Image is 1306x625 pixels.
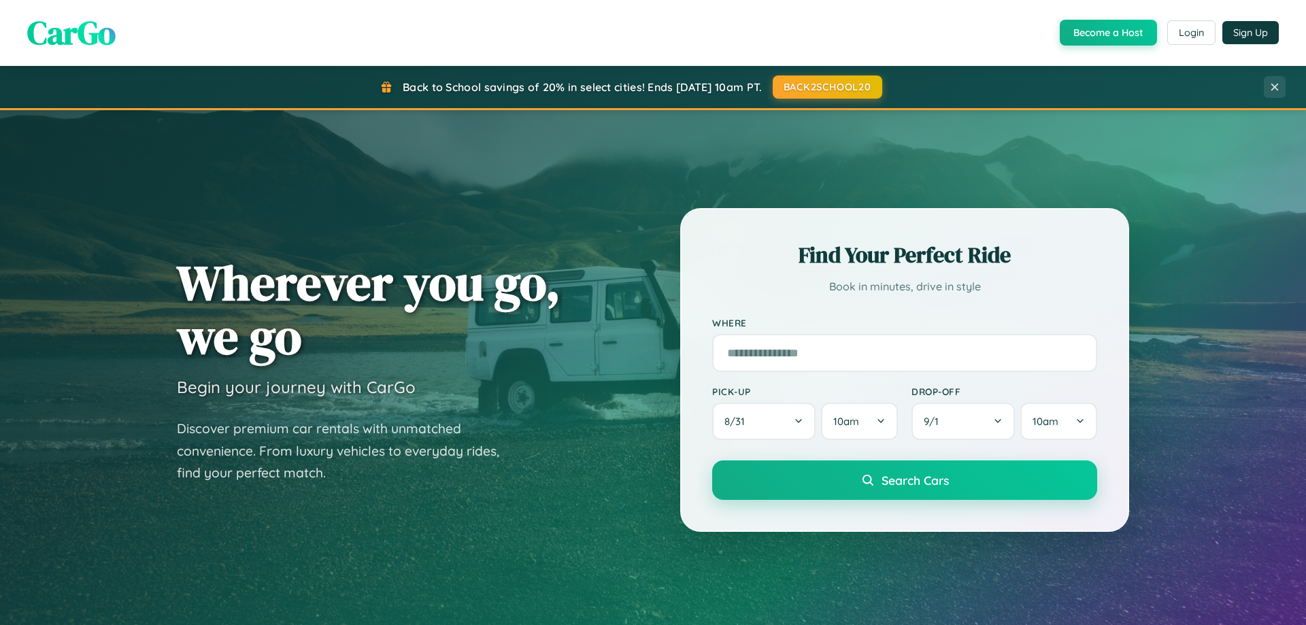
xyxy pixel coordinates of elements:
h3: Begin your journey with CarGo [177,377,416,397]
button: 9/1 [911,403,1015,440]
span: Search Cars [882,473,949,488]
span: 10am [833,415,859,428]
span: 9 / 1 [924,415,945,428]
h2: Find Your Perfect Ride [712,240,1097,270]
button: 10am [821,403,898,440]
span: CarGo [27,10,116,55]
button: 8/31 [712,403,816,440]
button: Search Cars [712,460,1097,500]
label: Pick-up [712,386,898,397]
span: Back to School savings of 20% in select cities! Ends [DATE] 10am PT. [403,80,762,94]
button: Sign Up [1222,21,1279,44]
label: Drop-off [911,386,1097,397]
h1: Wherever you go, we go [177,256,560,363]
p: Book in minutes, drive in style [712,277,1097,297]
button: 10am [1020,403,1097,440]
button: BACK2SCHOOL20 [773,75,882,99]
span: 8 / 31 [724,415,752,428]
span: 10am [1033,415,1058,428]
p: Discover premium car rentals with unmatched convenience. From luxury vehicles to everyday rides, ... [177,418,517,484]
label: Where [712,317,1097,328]
button: Become a Host [1060,20,1157,46]
button: Login [1167,20,1216,45]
